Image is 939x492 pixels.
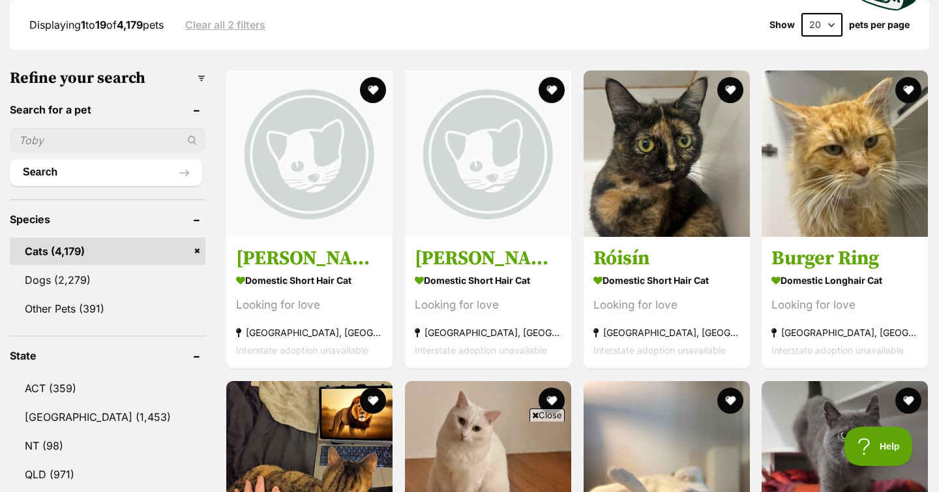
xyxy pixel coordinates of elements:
button: favourite [717,388,743,414]
a: [GEOGRAPHIC_DATA] (1,453) [10,403,205,431]
img: Róisín - Domestic Short Hair Cat [584,70,750,237]
div: Looking for love [415,296,561,314]
button: Search [10,159,202,185]
a: Cats (4,179) [10,238,205,265]
span: Show [769,20,795,30]
strong: 4,179 [117,18,143,31]
button: favourite [539,77,565,103]
img: Burger Ring - Domestic Longhair Cat [762,70,928,237]
strong: [GEOGRAPHIC_DATA], [GEOGRAPHIC_DATA] [771,324,918,341]
span: Interstate adoption unavailable [771,345,904,356]
div: Looking for love [236,296,383,314]
a: ACT (359) [10,375,205,402]
header: Search for a pet [10,104,205,115]
h3: [PERSON_NAME] [236,246,383,271]
h3: Burger Ring [771,246,918,271]
h3: Róisín [593,246,740,271]
strong: Domestic Longhair Cat [771,271,918,290]
a: QLD (971) [10,461,205,488]
button: favourite [717,77,743,103]
strong: [GEOGRAPHIC_DATA], [GEOGRAPHIC_DATA] [593,324,740,341]
h3: [PERSON_NAME] [415,246,561,271]
a: NT (98) [10,432,205,459]
a: Clear all 2 filters [185,19,265,31]
button: favourite [360,388,386,414]
button: favourite [539,388,565,414]
button: favourite [360,77,386,103]
header: Species [10,213,205,225]
strong: [GEOGRAPHIC_DATA], [GEOGRAPHIC_DATA] [236,324,383,341]
header: State [10,350,205,361]
strong: 1 [81,18,85,31]
span: Interstate adoption unavailable [593,345,726,356]
a: [PERSON_NAME] Domestic Short Hair Cat Looking for love [GEOGRAPHIC_DATA], [GEOGRAPHIC_DATA] Inter... [226,236,393,369]
span: Interstate adoption unavailable [236,345,368,356]
strong: 19 [95,18,106,31]
button: favourite [895,388,921,414]
a: Burger Ring Domestic Longhair Cat Looking for love [GEOGRAPHIC_DATA], [GEOGRAPHIC_DATA] Interstat... [762,236,928,369]
strong: [GEOGRAPHIC_DATA], [GEOGRAPHIC_DATA] [415,324,561,341]
span: Close [529,408,565,422]
span: Interstate adoption unavailable [415,345,547,356]
a: Dogs (2,279) [10,266,205,294]
a: [PERSON_NAME] Domestic Short Hair Cat Looking for love [GEOGRAPHIC_DATA], [GEOGRAPHIC_DATA] Inter... [405,236,571,369]
label: pets per page [849,20,910,30]
div: Looking for love [593,296,740,314]
button: favourite [895,77,921,103]
strong: Domestic Short Hair Cat [415,271,561,290]
iframe: Advertisement [232,427,707,485]
input: Toby [10,128,205,153]
div: Looking for love [771,296,918,314]
a: Other Pets (391) [10,295,205,322]
strong: Domestic Short Hair Cat [593,271,740,290]
a: Róisín Domestic Short Hair Cat Looking for love [GEOGRAPHIC_DATA], [GEOGRAPHIC_DATA] Interstate a... [584,236,750,369]
h3: Refine your search [10,69,205,87]
iframe: Help Scout Beacon - Open [844,427,913,466]
strong: Domestic Short Hair Cat [236,271,383,290]
span: Displaying to of pets [29,18,164,31]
